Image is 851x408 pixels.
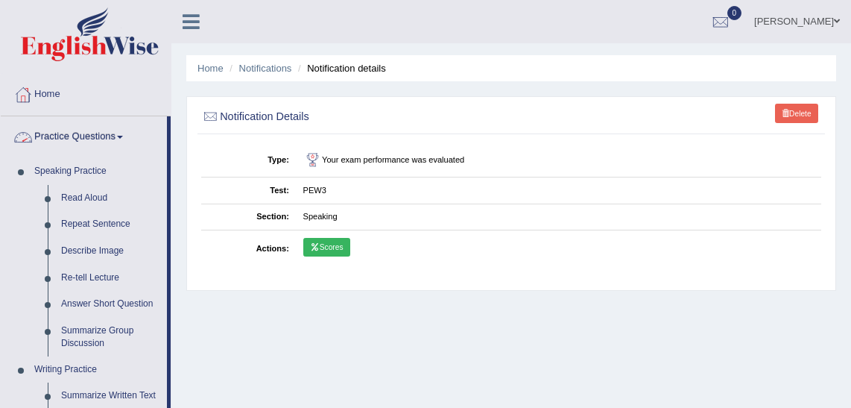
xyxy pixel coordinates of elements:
[303,238,350,257] a: Scores
[197,63,224,74] a: Home
[1,116,167,154] a: Practice Questions
[727,6,742,20] span: 0
[201,107,586,127] h2: Notification Details
[296,204,821,230] td: Speaking
[201,178,297,204] th: Test
[54,211,167,238] a: Repeat Sentence
[775,104,818,123] a: Delete
[54,185,167,212] a: Read Aloud
[201,144,297,178] th: Type
[201,230,297,267] th: Actions
[54,291,167,318] a: Answer Short Question
[201,204,297,230] th: Section
[28,158,167,185] a: Speaking Practice
[1,74,171,111] a: Home
[296,178,821,204] td: PEW3
[294,61,386,75] li: Notification details
[239,63,292,74] a: Notifications
[54,318,167,357] a: Summarize Group Discussion
[54,238,167,265] a: Describe Image
[54,265,167,292] a: Re-tell Lecture
[296,144,821,178] td: Your exam performance was evaluated
[28,357,167,383] a: Writing Practice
